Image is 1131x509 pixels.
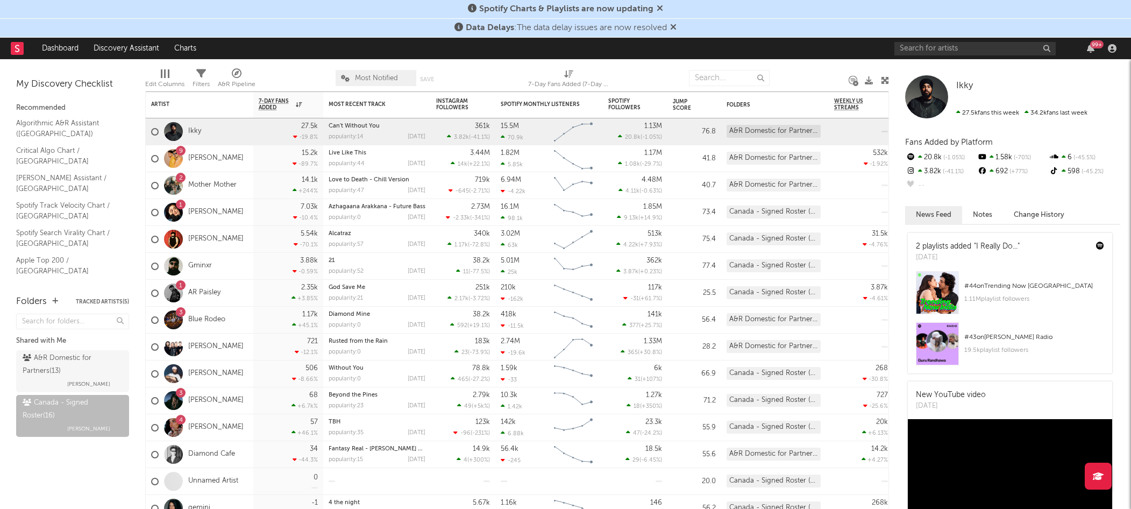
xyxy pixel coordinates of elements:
div: God Save Me [329,285,425,291]
div: -30.8 % [863,376,888,383]
div: A&R Domestic for Partners (13) [727,125,821,138]
button: News Feed [905,206,962,224]
span: +0.23 % [640,269,660,275]
div: 1.85M [643,203,662,210]
input: Search for artists [894,42,1056,55]
div: -19.6k [501,349,525,356]
a: Mother Mother [188,181,237,190]
div: -8.66 % [292,376,318,383]
div: 10.3k [501,392,517,399]
button: 99+ [1087,44,1094,53]
div: popularity: 47 [329,188,364,194]
div: 1.59k [501,365,517,372]
div: Jump Score [673,98,700,111]
div: 418k [501,311,516,318]
div: 16.1M [501,203,519,210]
input: Search... [689,70,770,86]
div: Canada - Signed Roster (16) [727,367,821,380]
span: +22.1 % [469,161,488,167]
div: -33 [501,376,517,383]
svg: Chart title [549,387,597,414]
span: 20.8k [625,135,641,140]
div: ( ) [451,160,490,167]
div: 78.8k [472,365,490,372]
a: Charts [167,38,204,59]
div: 70.9k [501,134,523,141]
div: 210k [501,284,516,291]
span: -77.5 % [470,269,488,275]
div: [DATE] [408,349,425,355]
svg: Chart title [549,360,597,387]
svg: Chart title [549,280,597,307]
div: Instagram Followers [436,98,474,111]
svg: Chart title [549,334,597,360]
div: popularity: 44 [329,161,365,167]
div: 2.73M [471,203,490,210]
a: Critical Algo Chart / [GEOGRAPHIC_DATA] [16,145,118,167]
div: 27.5k [301,123,318,130]
div: 56.4 [673,314,716,327]
span: Spotify Charts & Playlists are now updating [479,5,653,13]
div: +3.85 % [291,295,318,302]
a: [PERSON_NAME] [188,396,244,405]
span: Most Notified [355,75,398,82]
div: 38.2k [473,257,490,264]
span: 11 [463,269,468,275]
div: ( ) [451,376,490,383]
a: Unnamed Artist [188,477,238,486]
div: popularity: 21 [329,295,363,301]
div: 99 + [1090,40,1104,48]
span: -31 [630,296,639,302]
div: Spotify Followers [608,98,646,111]
span: -70 % [1012,155,1031,161]
div: 66.9 [673,367,716,380]
span: -72.8 % [470,242,488,248]
div: ( ) [449,187,490,194]
div: -12.1 % [295,349,318,356]
div: -162k [501,295,523,302]
a: [PERSON_NAME] [188,208,244,217]
span: Fans Added by Platform [905,138,993,146]
span: 465 [458,377,468,383]
span: : The data delay issues are now resolved [466,24,667,32]
svg: Chart title [549,253,597,280]
a: Azhagaana Arakkana - Future Bass [329,204,425,210]
a: "I Really Do..." [974,243,1020,250]
a: Spotify Track Velocity Chart / [GEOGRAPHIC_DATA] [16,200,118,222]
svg: Chart title [549,118,597,145]
div: -4.22k [501,188,525,195]
a: TBH [329,419,340,425]
div: 1.33M [644,338,662,345]
div: 1.13M [644,123,662,130]
div: +244 % [293,187,318,194]
div: popularity: 0 [329,349,361,355]
div: 25k [501,268,517,275]
div: 598 [1049,165,1120,179]
div: [DATE] [408,268,425,274]
div: -1.92 % [864,160,888,167]
div: 40.7 [673,179,716,192]
div: 14.1k [302,176,318,183]
div: 6.94M [501,176,521,183]
div: 73.4 [673,206,716,219]
span: -0.63 % [641,188,660,194]
div: Shared with Me [16,335,129,348]
div: 5.01M [501,257,520,264]
a: Rusted from the Rain [329,338,388,344]
div: -0.59 % [293,268,318,275]
div: ( ) [446,214,490,221]
a: Blue Rodeo [188,315,225,324]
div: Alcatraz [329,231,425,237]
div: ( ) [623,295,662,302]
div: 3.82k [905,165,977,179]
div: [DATE] [408,188,425,194]
span: 365 [628,350,638,356]
a: Beyond the Pines [329,392,378,398]
div: 506 [305,365,318,372]
div: 3.88k [300,257,318,264]
div: popularity: 0 [329,376,361,382]
svg: Chart title [549,172,597,199]
svg: Chart title [549,145,597,172]
div: 4.48M [642,176,662,183]
div: 362k [646,257,662,264]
